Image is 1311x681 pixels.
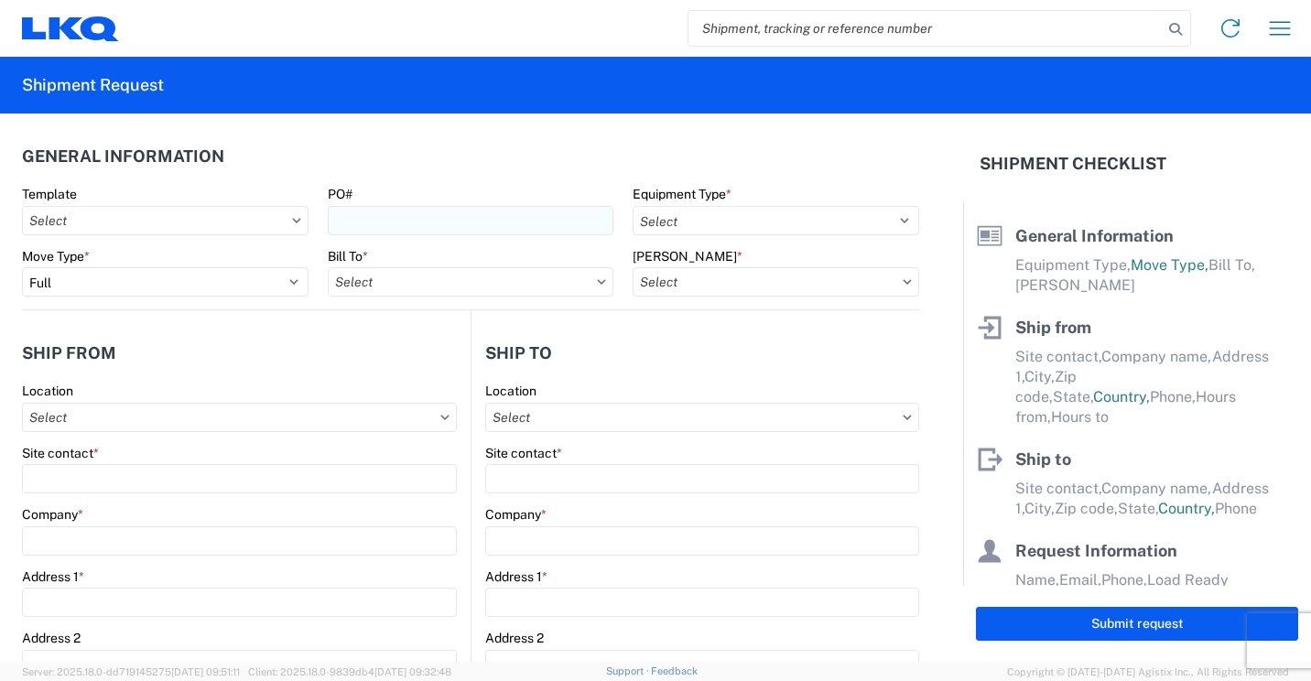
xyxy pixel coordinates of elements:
[1101,480,1212,497] span: Company name,
[22,186,77,202] label: Template
[1015,541,1177,560] span: Request Information
[22,206,309,235] input: Select
[1055,500,1118,517] span: Zip code,
[22,630,81,646] label: Address 2
[1093,388,1150,405] span: Country,
[606,665,652,676] a: Support
[485,630,544,646] label: Address 2
[485,383,536,399] label: Location
[171,666,240,677] span: [DATE] 09:51:11
[22,248,90,265] label: Move Type
[633,186,731,202] label: Equipment Type
[22,568,84,585] label: Address 1
[485,568,547,585] label: Address 1
[1024,368,1055,385] span: City,
[22,403,457,432] input: Select
[485,445,562,461] label: Site contact
[1101,348,1212,365] span: Company name,
[328,267,614,297] input: Select
[22,383,73,399] label: Location
[485,403,919,432] input: Select
[976,607,1298,641] button: Submit request
[1015,348,1101,365] span: Site contact,
[1015,276,1135,294] span: [PERSON_NAME]
[485,344,552,362] h2: Ship to
[1015,480,1101,497] span: Site contact,
[1007,664,1289,680] span: Copyright © [DATE]-[DATE] Agistix Inc., All Rights Reserved
[328,248,368,265] label: Bill To
[1215,500,1257,517] span: Phone
[1015,449,1071,469] span: Ship to
[22,344,116,362] h2: Ship from
[980,153,1166,175] h2: Shipment Checklist
[1208,256,1255,274] span: Bill To,
[328,186,352,202] label: PO#
[22,445,99,461] label: Site contact
[1015,226,1174,245] span: General Information
[22,506,83,523] label: Company
[1131,256,1208,274] span: Move Type,
[374,666,451,677] span: [DATE] 09:32:48
[22,74,164,96] h2: Shipment Request
[485,506,547,523] label: Company
[1150,388,1196,405] span: Phone,
[1015,318,1091,337] span: Ship from
[1118,500,1158,517] span: State,
[1059,571,1101,589] span: Email,
[688,11,1163,46] input: Shipment, tracking or reference number
[633,267,919,297] input: Select
[22,147,224,166] h2: General Information
[248,666,451,677] span: Client: 2025.18.0-9839db4
[22,666,240,677] span: Server: 2025.18.0-dd719145275
[1051,408,1109,426] span: Hours to
[1015,571,1059,589] span: Name,
[1158,500,1215,517] span: Country,
[1024,500,1055,517] span: City,
[633,248,742,265] label: [PERSON_NAME]
[1053,388,1093,405] span: State,
[1101,571,1147,589] span: Phone,
[1015,256,1131,274] span: Equipment Type,
[651,665,698,676] a: Feedback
